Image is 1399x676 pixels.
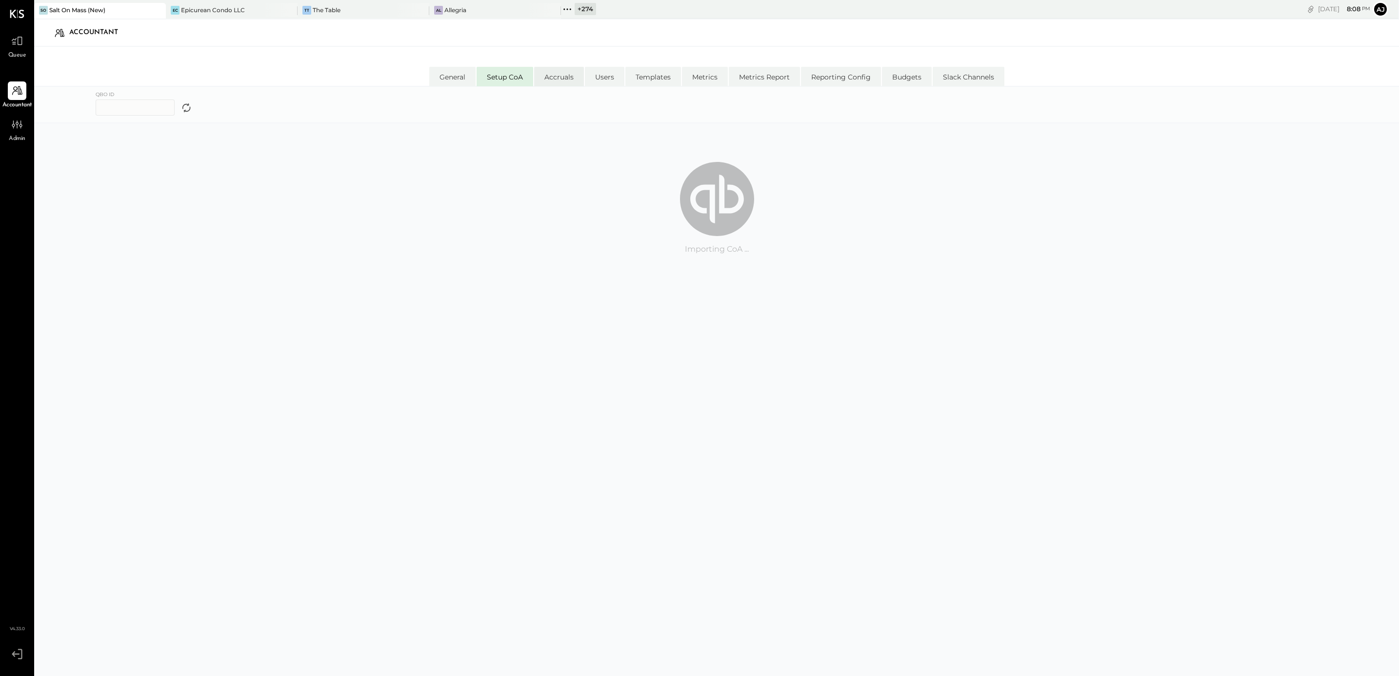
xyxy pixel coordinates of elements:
li: Setup CoA [477,67,533,86]
li: Reporting Config [801,67,881,86]
li: Templates [625,67,681,86]
div: + 274 [575,3,596,15]
li: Metrics [682,67,728,86]
li: Users [585,67,624,86]
label: QBO ID [96,90,185,99]
div: [DATE] [1318,4,1370,14]
a: Admin [0,115,34,143]
span: Queue [8,51,26,60]
span: Admin [9,135,25,143]
li: Accruals [534,67,584,86]
li: Budgets [882,67,932,86]
li: Metrics Report [729,67,800,86]
div: SO [39,6,48,15]
div: Al [434,6,443,15]
span: Accountant [2,101,32,110]
div: Epicurean Condo LLC [181,6,245,14]
div: Salt On Mass (New) [49,6,105,14]
div: copy link [1306,4,1316,14]
p: Importing CoA ... [685,244,749,276]
div: The Table [313,6,340,14]
a: Queue [0,32,34,60]
button: Aj [1373,1,1388,17]
a: Accountant [0,81,34,110]
li: General [429,67,476,86]
div: Accountant [69,25,128,40]
div: TT [302,6,311,15]
li: Slack Channels [933,67,1004,86]
div: EC [171,6,180,15]
div: Allegria [444,6,466,14]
